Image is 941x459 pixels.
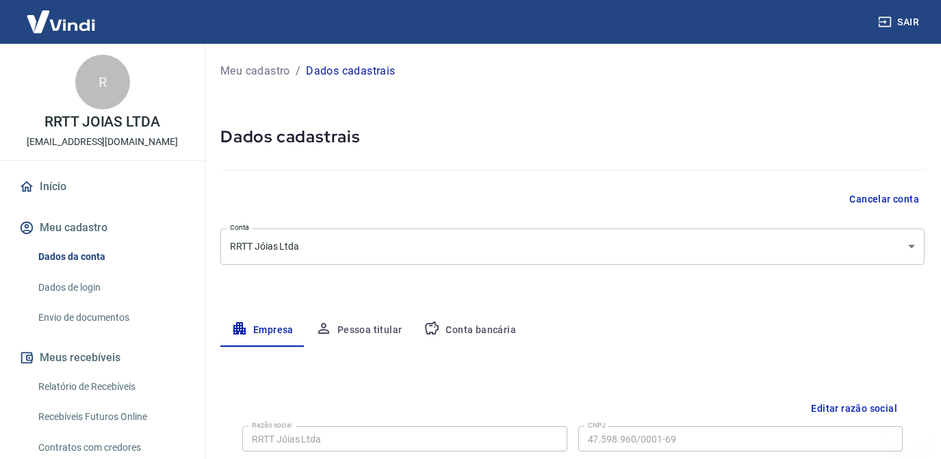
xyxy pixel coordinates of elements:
button: Sair [875,10,925,35]
a: Relatório de Recebíveis [33,373,188,401]
button: Conta bancária [413,314,527,347]
label: Razão social [252,420,292,430]
a: Dados da conta [33,243,188,271]
a: Dados de login [33,274,188,302]
button: Meus recebíveis [16,343,188,373]
button: Empresa [220,314,305,347]
label: CNPJ [588,420,606,430]
div: R [75,55,130,109]
label: Conta [230,222,249,233]
h5: Dados cadastrais [220,126,925,148]
a: Meu cadastro [220,63,290,79]
a: Envio de documentos [33,304,188,332]
a: Início [16,172,188,202]
p: RRTT JOIAS LTDA [44,115,160,129]
p: [EMAIL_ADDRESS][DOMAIN_NAME] [27,135,178,149]
iframe: Botão para abrir a janela de mensagens [886,404,930,448]
button: Meu cadastro [16,213,188,243]
button: Cancelar conta [844,187,925,212]
img: Vindi [16,1,105,42]
button: Pessoa titular [305,314,413,347]
div: RRTT Jóias Ltda [220,228,925,265]
p: Dados cadastrais [306,63,395,79]
a: Recebíveis Futuros Online [33,403,188,431]
p: / [296,63,300,79]
button: Editar razão social [805,396,903,421]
